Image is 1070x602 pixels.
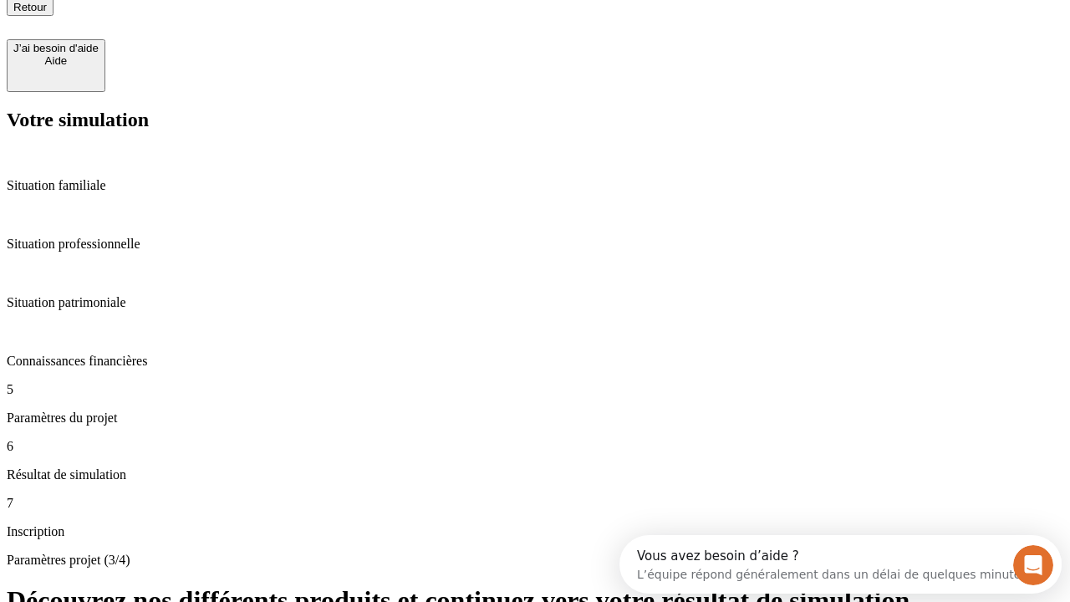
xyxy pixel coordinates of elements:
[18,28,411,45] div: L’équipe répond généralement dans un délai de quelques minutes.
[13,1,47,13] span: Retour
[7,467,1063,482] p: Résultat de simulation
[7,524,1063,539] p: Inscription
[13,42,99,54] div: J’ai besoin d'aide
[7,411,1063,426] p: Paramètres du projet
[619,535,1062,594] iframe: Intercom live chat discovery launcher
[7,439,1063,454] p: 6
[7,553,1063,568] p: Paramètres projet (3/4)
[18,14,411,28] div: Vous avez besoin d’aide ?
[7,109,1063,131] h2: Votre simulation
[7,354,1063,369] p: Connaissances financières
[7,382,1063,397] p: 5
[7,178,1063,193] p: Situation familiale
[1013,545,1053,585] iframe: Intercom live chat
[7,496,1063,511] p: 7
[13,54,99,67] div: Aide
[7,237,1063,252] p: Situation professionnelle
[7,39,105,92] button: J’ai besoin d'aideAide
[7,295,1063,310] p: Situation patrimoniale
[7,7,461,53] div: Ouvrir le Messenger Intercom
